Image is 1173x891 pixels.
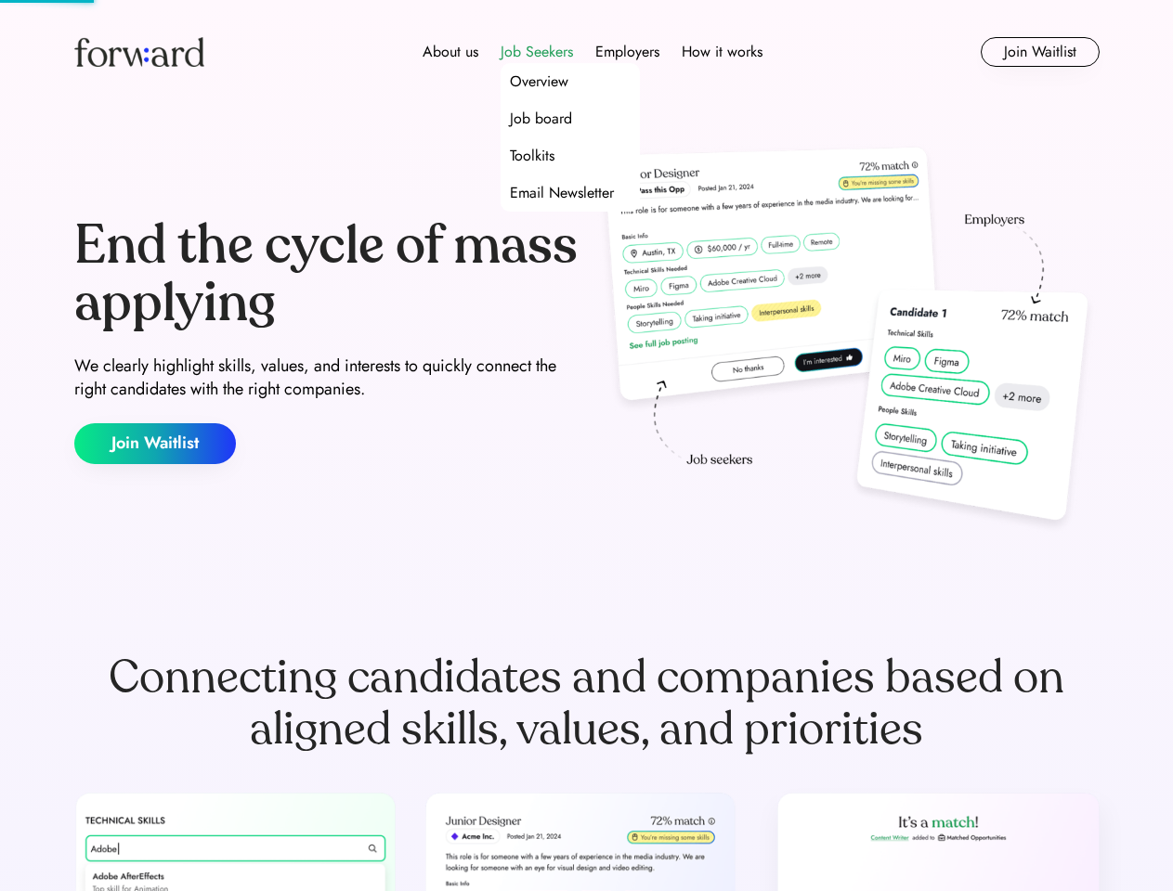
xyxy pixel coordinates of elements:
[501,41,573,63] div: Job Seekers
[510,182,614,204] div: Email Newsletter
[74,355,580,401] div: We clearly highlight skills, values, and interests to quickly connect the right candidates with t...
[510,71,568,93] div: Overview
[423,41,478,63] div: About us
[74,37,204,67] img: Forward logo
[74,652,1100,755] div: Connecting candidates and companies based on aligned skills, values, and priorities
[595,41,659,63] div: Employers
[594,141,1100,540] img: hero-image.png
[510,145,554,167] div: Toolkits
[74,217,580,331] div: End the cycle of mass applying
[682,41,762,63] div: How it works
[510,108,572,130] div: Job board
[981,37,1100,67] button: Join Waitlist
[74,423,236,464] button: Join Waitlist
